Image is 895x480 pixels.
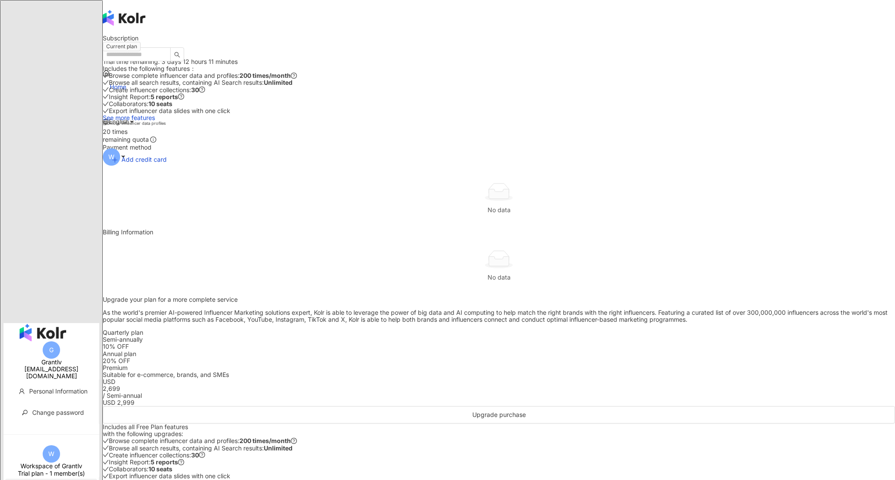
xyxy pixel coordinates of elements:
[103,459,109,465] span: check
[148,465,172,473] strong: 10 seats
[103,121,107,125] span: unlock
[103,309,895,323] p: As the world's premier AI-powered Influencer Marketing solutions expert, Kolr is able to leverage...
[48,449,54,459] span: W
[191,451,199,459] strong: 30
[103,10,145,26] img: logo
[103,51,895,58] div: Trial plan
[3,366,99,380] div: [EMAIL_ADDRESS][DOMAIN_NAME]
[109,458,178,466] span: Insight Report:
[148,100,172,107] strong: 10 seats
[109,93,178,100] span: Insight Report:
[29,387,87,395] span: Personal Information
[121,156,167,163] span: Add credit card
[103,423,895,437] div: Includes all Free Plan features with the following upgrades:
[103,80,109,86] span: check
[103,392,895,399] div: / Semi-annual
[103,336,895,350] div: Semi-annually
[109,437,291,444] span: Browse complete influencer data and profiles:
[20,324,66,341] img: logo
[109,100,172,107] span: Collaborators:
[472,411,526,418] span: Upgrade purchase
[103,399,895,406] div: USD 2,999
[103,93,109,100] span: check
[199,452,205,458] span: question-circle
[103,473,109,479] span: check
[103,364,895,371] div: Premium
[151,93,178,100] strong: 5 reports
[19,388,25,394] span: user
[103,452,109,458] span: check
[103,35,895,42] div: Subscription
[109,444,293,452] span: Browse all search results, containing AI Search results:
[239,437,291,444] strong: 200 times/month
[103,144,895,151] div: Payment method
[103,42,141,51] span: Current plan
[3,359,99,366] div: Grantlv
[291,438,297,444] span: question-circle
[22,410,28,416] span: key
[103,128,895,144] div: remaining quota
[103,121,895,126] h6: Unlock influencer data profiles
[103,296,895,303] p: Upgrade your plan for a more complete service
[3,463,99,470] div: Workspace of Grantlv
[109,86,199,93] span: Create influencer collections:
[109,451,199,459] span: Create influencer collections:
[109,107,230,114] span: Export influencer data slides with one click
[103,438,109,444] span: check
[103,329,895,336] div: Quarterly plan
[103,229,895,236] div: Billing Information
[178,93,184,100] span: question-circle
[191,86,199,93] strong: 30
[109,72,291,79] span: Browse complete influencer data and profiles:
[109,465,172,473] span: Collaborators:
[103,65,895,72] div: Includes the following features ：
[109,79,293,86] span: Browse all search results, containing AI Search results:
[103,87,109,93] span: check
[103,73,109,79] span: check
[103,108,109,114] span: check
[264,79,293,86] strong: Unlimited
[264,444,293,452] strong: Unlimited
[49,345,54,355] span: G
[103,371,229,378] span: Suitable for e-commerce, brands, and SMEs
[151,458,178,466] strong: 5 reports
[103,128,895,135] div: 20 times
[112,157,118,163] span: plus
[103,466,109,472] span: check
[239,72,291,79] strong: 200 times/month
[109,472,230,480] span: Export influencer data slides with one click
[103,357,895,364] div: 20% OFF
[103,350,895,364] div: Annual plan
[103,378,895,385] div: USD
[291,73,297,79] span: question-circle
[199,87,205,93] span: question-circle
[178,459,184,465] span: question-circle
[103,343,895,350] div: 10% OFF
[106,273,892,282] div: No data
[103,406,895,423] button: Upgrade purchase
[32,409,84,416] span: Change password
[149,135,158,144] span: info-circle
[103,445,109,451] span: check
[103,58,895,65] div: Trial time remaining: 3 days 12 hours 11 minutes
[103,114,155,121] a: See more features
[103,385,895,392] div: 2,699
[103,101,109,107] span: check
[106,205,892,215] div: No data
[174,52,180,58] span: search
[103,151,176,168] button: plusAdd credit card
[3,470,99,477] div: Trial plan - 1 member(s)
